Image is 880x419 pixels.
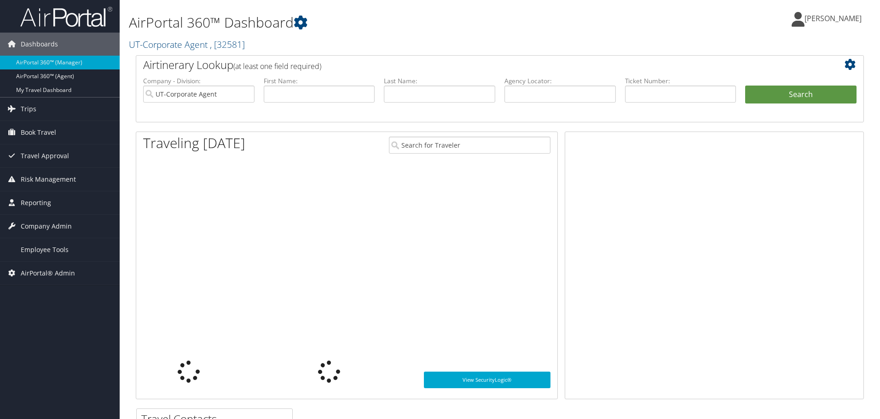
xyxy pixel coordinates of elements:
span: , [ 32581 ] [210,38,245,51]
span: Book Travel [21,121,56,144]
img: airportal-logo.png [20,6,112,28]
span: Risk Management [21,168,76,191]
span: Reporting [21,191,51,214]
label: Last Name: [384,76,495,86]
label: Company - Division: [143,76,255,86]
button: Search [745,86,857,104]
label: First Name: [264,76,375,86]
label: Ticket Number: [625,76,736,86]
span: Company Admin [21,215,72,238]
span: Dashboards [21,33,58,56]
a: View SecurityLogic® [424,372,550,388]
span: [PERSON_NAME] [805,13,862,23]
span: Employee Tools [21,238,69,261]
h1: AirPortal 360™ Dashboard [129,13,624,32]
a: UT-Corporate Agent [129,38,245,51]
span: AirPortal® Admin [21,262,75,285]
h2: Airtinerary Lookup [143,57,796,73]
h1: Traveling [DATE] [143,133,245,153]
label: Agency Locator: [504,76,616,86]
a: [PERSON_NAME] [792,5,871,32]
span: Travel Approval [21,144,69,167]
span: Trips [21,98,36,121]
span: (at least one field required) [233,61,321,71]
input: Search for Traveler [389,137,550,154]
